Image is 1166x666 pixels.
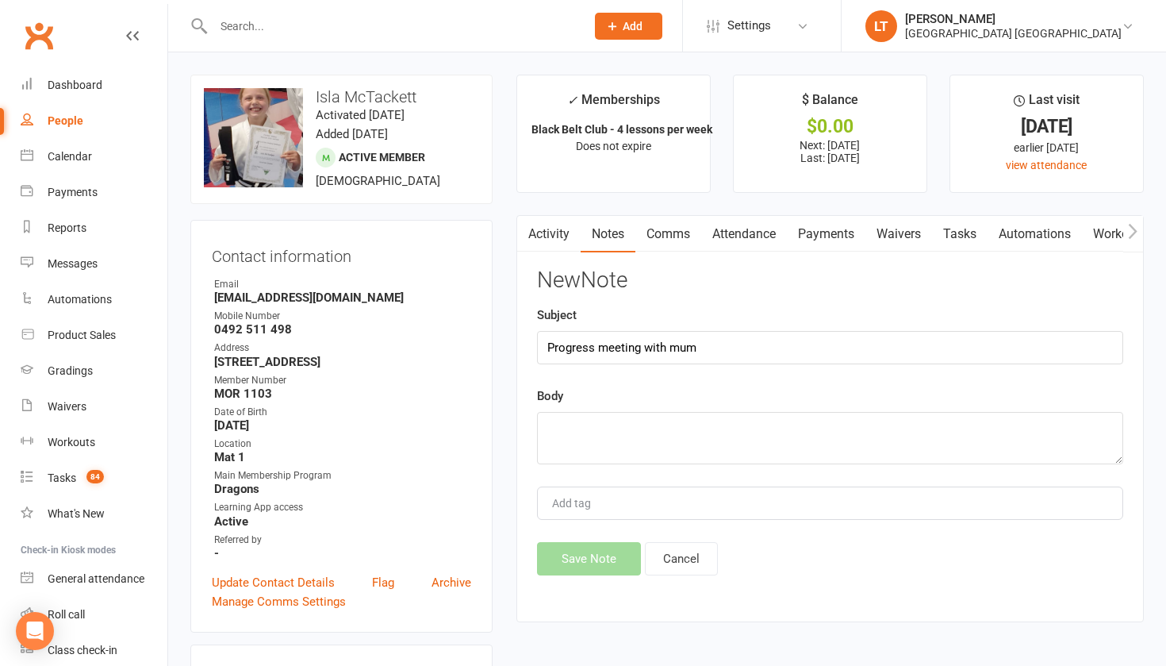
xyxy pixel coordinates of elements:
[595,13,662,40] button: Add
[988,216,1082,252] a: Automations
[372,573,394,592] a: Flag
[748,139,912,164] p: Next: [DATE] Last: [DATE]
[21,496,167,532] a: What's New
[965,118,1129,135] div: [DATE]
[21,353,167,389] a: Gradings
[212,573,335,592] a: Update Contact Details
[48,186,98,198] div: Payments
[623,20,642,33] span: Add
[865,10,897,42] div: LT
[581,216,635,252] a: Notes
[214,468,471,483] div: Main Membership Program
[932,216,988,252] a: Tasks
[48,507,105,520] div: What's New
[212,241,471,265] h3: Contact information
[48,221,86,234] div: Reports
[701,216,787,252] a: Attendance
[21,139,167,175] a: Calendar
[48,257,98,270] div: Messages
[531,123,712,136] strong: Black Belt Club - 4 lessons per week
[865,216,932,252] a: Waivers
[965,139,1129,156] div: earlier [DATE]
[214,277,471,292] div: Email
[21,425,167,460] a: Workouts
[787,216,865,252] a: Payments
[214,291,471,305] strong: [EMAIL_ADDRESS][DOMAIN_NAME]
[21,282,167,318] a: Automations
[550,494,606,513] input: Add tag
[1006,159,1087,171] a: view attendance
[214,437,471,452] div: Location
[214,450,471,464] strong: Mat 1
[727,8,771,44] span: Settings
[537,268,1123,293] h3: New Note
[209,15,574,37] input: Search...
[214,482,471,496] strong: Dragons
[48,79,102,91] div: Dashboard
[214,341,471,356] div: Address
[537,306,577,325] label: Subject
[316,174,440,188] span: [DEMOGRAPHIC_DATA]
[635,216,701,252] a: Comms
[1082,216,1157,252] a: Workouts
[21,67,167,103] a: Dashboard
[48,644,117,656] div: Class check-in
[214,514,471,529] strong: Active
[567,93,577,108] i: ✓
[21,318,167,353] a: Product Sales
[576,140,651,152] span: Does not expire
[214,418,471,433] strong: [DATE]
[21,561,167,597] a: General attendance kiosk mode
[212,592,346,611] a: Manage Comms Settings
[48,608,85,621] div: Roll call
[21,103,167,139] a: People
[16,612,54,650] div: Open Intercom Messenger
[214,500,471,515] div: Learning App access
[21,460,167,496] a: Tasks 84
[537,387,563,406] label: Body
[905,26,1122,40] div: [GEOGRAPHIC_DATA] [GEOGRAPHIC_DATA]
[748,118,912,135] div: $0.00
[48,114,83,127] div: People
[905,12,1122,26] div: [PERSON_NAME]
[214,373,471,388] div: Member Number
[21,246,167,282] a: Messages
[48,293,112,306] div: Automations
[214,355,471,369] strong: [STREET_ADDRESS]
[48,436,95,448] div: Workouts
[48,329,116,341] div: Product Sales
[21,210,167,246] a: Reports
[802,90,858,118] div: $ Balance
[86,470,104,483] span: 84
[214,533,471,548] div: Referred by
[48,364,93,377] div: Gradings
[48,472,76,484] div: Tasks
[339,151,425,164] span: Active member
[204,88,479,106] h3: Isla McTackett
[48,150,92,163] div: Calendar
[537,331,1123,364] input: optional
[21,389,167,425] a: Waivers
[214,309,471,324] div: Mobile Number
[214,322,471,337] strong: 0492 511 498
[645,542,718,576] button: Cancel
[214,405,471,420] div: Date of Birth
[316,127,388,141] time: Added [DATE]
[567,90,660,119] div: Memberships
[204,88,303,187] img: image1749254305.png
[21,597,167,633] a: Roll call
[316,108,405,122] time: Activated [DATE]
[214,546,471,560] strong: -
[48,400,86,413] div: Waivers
[431,573,471,592] a: Archive
[214,387,471,401] strong: MOR 1103
[19,16,59,56] a: Clubworx
[48,572,144,585] div: General attendance
[1014,90,1080,118] div: Last visit
[517,216,581,252] a: Activity
[21,175,167,210] a: Payments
